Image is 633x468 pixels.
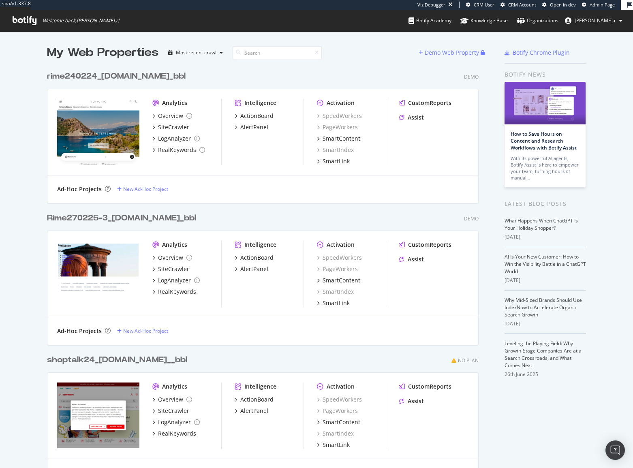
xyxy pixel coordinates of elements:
[511,130,577,151] a: How to Save Hours on Content and Research Workflows with Botify Assist
[235,254,274,262] a: ActionBoard
[152,123,189,131] a: SiteCrawler
[323,441,350,449] div: SmartLink
[590,2,615,8] span: Admin Page
[176,50,216,55] div: Most recent crawl
[317,418,360,426] a: SmartContent
[327,383,355,391] div: Activation
[550,2,576,8] span: Open in dev
[47,71,189,82] a: rime240224_[DOMAIN_NAME]_bbl
[464,73,479,80] div: Demo
[152,265,189,273] a: SiteCrawler
[158,407,189,415] div: SiteCrawler
[235,265,268,273] a: AlertPanel
[158,418,191,426] div: LogAnalyzer
[582,2,615,8] a: Admin Page
[317,254,362,262] a: SpeedWorkers
[123,186,168,192] div: New Ad-Hoc Project
[235,407,268,415] a: AlertPanel
[317,395,362,404] div: SpeedWorkers
[417,2,447,8] div: Viz Debugger:
[317,288,354,296] a: SmartIndex
[317,276,360,284] a: SmartContent
[323,276,360,284] div: SmartContent
[513,49,570,57] div: Botify Chrome Plugin
[317,146,354,154] a: SmartIndex
[47,354,190,366] a: shoptalk24_[DOMAIN_NAME]__bbl
[575,17,616,24] span: arthur.r
[505,253,586,275] a: AI Is Your New Customer: How to Win the Visibility Battle in a ChatGPT World
[517,10,558,32] a: Organizations
[235,395,274,404] a: ActionBoard
[158,123,189,131] div: SiteCrawler
[158,276,191,284] div: LogAnalyzer
[505,82,586,124] img: How to Save Hours on Content and Research Workflows with Botify Assist
[458,357,479,364] div: No Plan
[500,2,536,8] a: CRM Account
[158,146,196,154] div: RealKeywords
[542,2,576,8] a: Open in dev
[505,277,586,284] div: [DATE]
[460,17,508,25] div: Knowledge Base
[464,215,479,222] div: Demo
[47,45,158,61] div: My Web Properties
[47,354,187,366] div: shoptalk24_[DOMAIN_NAME]__bbl
[240,407,268,415] div: AlertPanel
[152,418,200,426] a: LogAnalyzer
[399,255,424,263] a: Assist
[323,299,350,307] div: SmartLink
[419,46,481,59] button: Demo Web Property
[47,212,199,224] a: Rime270225-3_[DOMAIN_NAME]_bbl
[158,395,183,404] div: Overview
[408,17,451,25] div: Botify Academy
[317,157,350,165] a: SmartLink
[474,2,494,8] span: CRM User
[425,49,479,57] div: Demo Web Property
[240,112,274,120] div: ActionBoard
[505,217,578,231] a: What Happens When ChatGPT Is Your Holiday Shopper?
[43,17,119,24] span: Welcome back, [PERSON_NAME].r !
[558,14,629,27] button: [PERSON_NAME].r
[408,10,451,32] a: Botify Academy
[419,49,481,56] a: Demo Web Property
[152,112,192,120] a: Overview
[158,254,183,262] div: Overview
[57,383,139,448] img: shoptalk24_www.continente.pt__bbl
[317,407,358,415] a: PageWorkers
[317,265,358,273] a: PageWorkers
[505,199,586,208] div: Latest Blog Posts
[505,320,586,327] div: [DATE]
[317,112,362,120] a: SpeedWorkers
[47,212,196,224] div: Rime270225-3_[DOMAIN_NAME]_bbl
[233,46,322,60] input: Search
[162,241,187,249] div: Analytics
[317,123,358,131] a: PageWorkers
[117,186,168,192] a: New Ad-Hoc Project
[399,397,424,405] a: Assist
[399,99,451,107] a: CustomReports
[152,407,189,415] a: SiteCrawler
[317,299,350,307] a: SmartLink
[505,297,582,318] a: Why Mid-Sized Brands Should Use IndexNow to Accelerate Organic Search Growth
[408,241,451,249] div: CustomReports
[158,265,189,273] div: SiteCrawler
[244,383,276,391] div: Intelligence
[517,17,558,25] div: Organizations
[235,123,268,131] a: AlertPanel
[158,288,196,296] div: RealKeywords
[323,135,360,143] div: SmartContent
[152,254,192,262] a: Overview
[317,135,360,143] a: SmartContent
[240,395,274,404] div: ActionBoard
[399,241,451,249] a: CustomReports
[408,397,424,405] div: Assist
[317,441,350,449] a: SmartLink
[158,430,196,438] div: RealKeywords
[152,395,192,404] a: Overview
[240,265,268,273] div: AlertPanel
[408,113,424,122] div: Assist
